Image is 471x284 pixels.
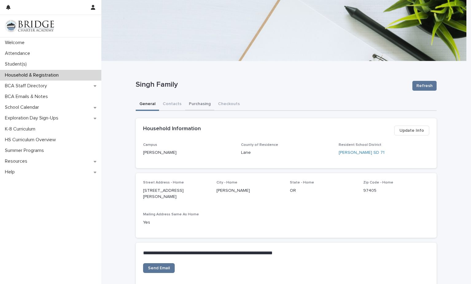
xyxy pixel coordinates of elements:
span: County of Residence [241,143,278,147]
p: Singh Family [136,80,407,89]
p: [STREET_ADDRESS][PERSON_NAME] [143,187,209,200]
p: Yes [143,219,209,226]
button: Purchasing [185,98,214,111]
a: [PERSON_NAME] SD 71 [339,150,384,156]
span: Update Info [399,127,424,134]
span: Send Email [148,266,170,270]
span: Street Address - Home [143,181,184,184]
p: School Calendar [2,104,44,110]
p: Resources [2,158,32,164]
button: General [136,98,159,111]
h2: Household Information [143,126,201,132]
span: Zip Code - Home [363,181,393,184]
p: Attendance [2,51,35,56]
p: BCA Emails & Notes [2,94,53,100]
p: Household & Registration [2,72,64,78]
button: Refresh [412,81,437,91]
span: Refresh [416,83,433,89]
a: Send Email [143,263,175,273]
img: V1C1m3IdTEidaUdm9Hs0 [5,20,54,32]
p: BCA Staff Directory [2,83,52,89]
p: Help [2,169,20,175]
p: [PERSON_NAME] [143,150,234,156]
span: Mailing Address Same As Home [143,213,199,216]
p: Lane [241,150,332,156]
p: Student(s) [2,61,32,67]
p: Welcome [2,40,29,46]
span: City - Home [216,181,237,184]
p: Exploration Day Sign-Ups [2,115,63,121]
p: 97405 [363,187,429,194]
p: HS Curriculum Overview [2,137,61,143]
p: OR [290,187,356,194]
p: Summer Programs [2,148,49,153]
button: Checkouts [214,98,243,111]
p: [PERSON_NAME] [216,187,282,194]
p: K-8 Curriculum [2,126,40,132]
span: State - Home [290,181,314,184]
button: Update Info [394,126,429,135]
span: Resident School District [339,143,381,147]
button: Contacts [159,98,185,111]
span: Campus [143,143,157,147]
